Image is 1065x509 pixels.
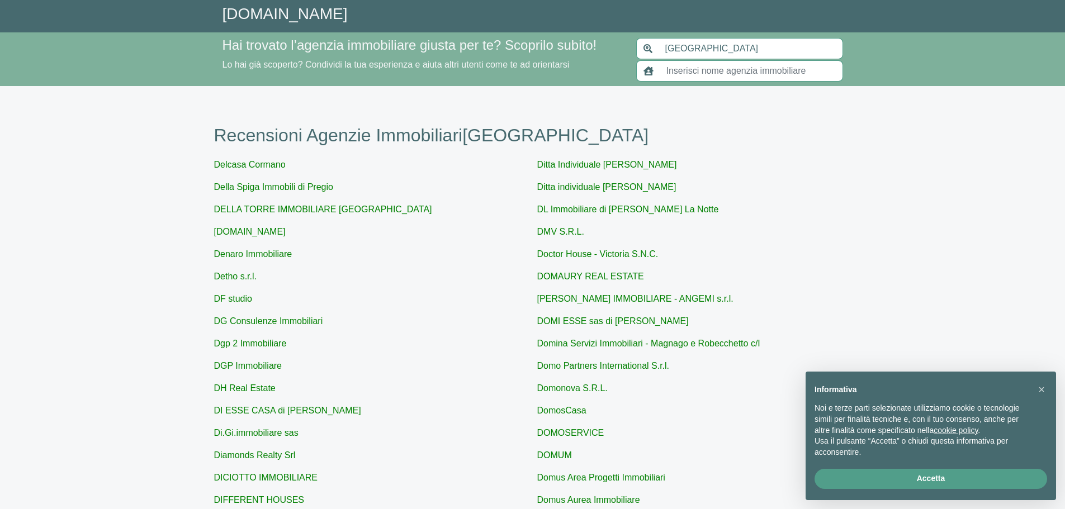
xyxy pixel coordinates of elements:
a: DOMI ESSE sas di [PERSON_NAME] [537,316,689,326]
a: Denaro Immobiliare [214,249,292,259]
a: Delcasa Cormano [214,160,286,169]
p: Lo hai già scoperto? Condividi la tua esperienza e aiuta altri utenti come te ad orientarsi [223,58,623,72]
a: DOMOSERVICE [537,428,604,437]
a: cookie policy - il link si apre in una nuova scheda [934,426,978,435]
a: DomosCasa [537,406,586,415]
a: Della Spiga Immobili di Pregio [214,182,333,192]
a: DI ESSE CASA di [PERSON_NAME] [214,406,361,415]
p: Usa il pulsante “Accetta” o chiudi questa informativa per acconsentire. [815,436,1029,458]
a: DIFFERENT HOUSES [214,495,305,505]
input: Inserisci nome agenzia immobiliare [660,60,843,82]
a: DGP Immobiliare [214,361,282,370]
a: [DOMAIN_NAME] [223,5,348,22]
button: Chiudi questa informativa [1033,380,1050,398]
a: Domus Area Progetti Immobiliari [537,473,665,482]
a: Domus Aurea Immobiliare [537,495,640,505]
a: Ditta Individuale [PERSON_NAME] [537,160,677,169]
a: Ditta individuale [PERSON_NAME] [537,182,676,192]
h1: Recensioni Agenzie Immobiliari [GEOGRAPHIC_DATA] [214,125,851,146]
a: Domonova S.R.L. [537,383,608,393]
input: Inserisci area di ricerca (Comune o Provincia) [659,38,843,59]
a: DL Immobiliare di [PERSON_NAME] La Notte [537,204,719,214]
a: Doctor House - Victoria S.N.C. [537,249,659,259]
h2: Informativa [815,385,1029,394]
a: DOMAURY REAL ESTATE [537,272,644,281]
a: Diamonds Realty Srl [214,450,296,460]
a: DMV S.R.L. [537,227,584,236]
a: DELLA TORRE IMMOBILIARE [GEOGRAPHIC_DATA] [214,204,432,214]
p: Noi e terze parti selezionate utilizziamo cookie o tecnologie simili per finalità tecniche e, con... [815,403,1029,436]
a: DF studio [214,294,252,303]
a: Di.Gi.immobiliare sas [214,428,299,437]
a: [PERSON_NAME] IMMOBILIARE - ANGEMI s.r.l. [537,294,733,303]
a: DH Real Estate [214,383,276,393]
a: Dgp 2 Immobiliare [214,339,287,348]
a: [DOMAIN_NAME] [214,227,286,236]
a: DICIOTTO IMMOBILIARE [214,473,318,482]
a: Detho s.r.l. [214,272,257,281]
a: DOMUM [537,450,572,460]
a: Domina Servizi Immobiliari - Magnago e Robecchetto c/I [537,339,760,348]
a: DG Consulenze Immobiliari [214,316,323,326]
span: × [1038,383,1045,396]
h4: Hai trovato l’agenzia immobiliare giusta per te? Scoprilo subito! [223,37,623,54]
a: Domo Partners International S.r.l. [537,361,670,370]
button: Accetta [815,469,1047,489]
